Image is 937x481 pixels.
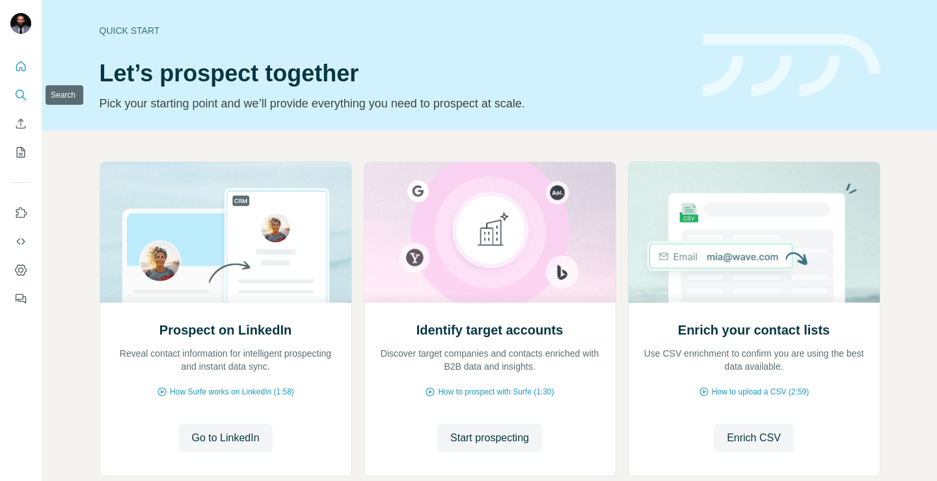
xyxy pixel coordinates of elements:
[100,162,352,303] img: Prospect on LinkedIn
[10,55,31,78] button: Quick start
[191,430,259,446] span: Go to LinkedIn
[364,162,616,303] img: Identify target accounts
[10,230,31,253] button: Use Surfe API
[10,83,31,107] button: Search
[159,321,292,339] h2: Prospect on LinkedIn
[10,287,31,310] button: Feedback
[100,24,687,37] div: Quick start
[712,386,809,398] span: How to upload a CSV (2:59)
[377,347,603,373] p: Discover target companies and contacts enriched with B2B data and insights.
[10,258,31,282] button: Dashboard
[437,424,542,452] button: Start prospecting
[642,347,867,373] p: Use CSV enrichment to confirm you are using the best data available.
[714,424,794,452] button: Enrich CSV
[113,347,338,373] p: Reveal contact information for intelligent prospecting and instant data sync.
[450,430,529,446] span: Start prospecting
[727,430,781,446] span: Enrich CSV
[678,321,830,339] h2: Enrich your contact lists
[10,112,31,135] button: Enrich CSV
[10,13,31,34] img: Avatar
[100,94,687,113] p: Pick your starting point and we’ll provide everything you need to prospect at scale.
[703,34,880,97] img: banner
[416,321,564,339] h2: Identify target accounts
[100,61,687,87] h1: Let’s prospect together
[628,162,880,303] img: Enrich your contact lists
[170,386,294,398] span: How Surfe works on LinkedIn (1:58)
[438,386,554,398] span: How to prospect with Surfe (1:30)
[10,201,31,225] button: Use Surfe on LinkedIn
[178,424,272,452] button: Go to LinkedIn
[10,141,31,164] button: My lists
